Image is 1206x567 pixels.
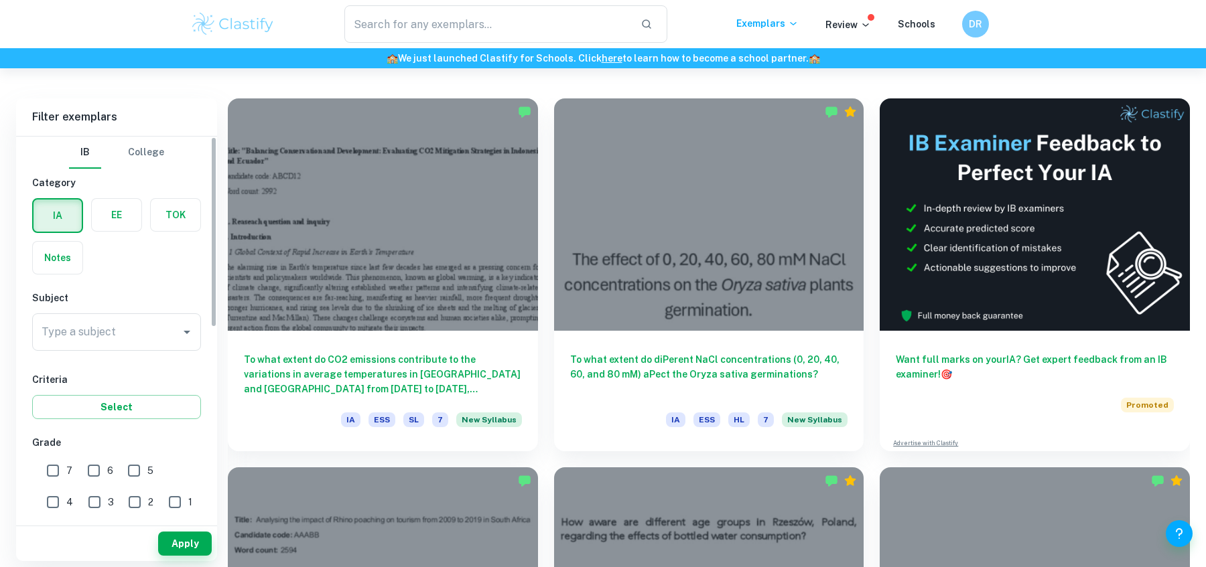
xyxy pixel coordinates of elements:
[107,463,113,478] span: 6
[32,395,201,419] button: Select
[178,323,196,341] button: Open
[456,412,522,427] span: New Syllabus
[570,352,848,396] h6: To what extent do diPerent NaCl concentrations (0, 20, 40, 60, and 80 mM) aPect the Oryza sativa ...
[3,51,1203,66] h6: We just launched Clastify for Schools. Click to learn how to become a school partner.
[782,412,848,427] span: New Syllabus
[148,495,153,509] span: 2
[1151,474,1164,487] img: Marked
[92,199,141,231] button: EE
[151,199,200,231] button: TOK
[432,412,448,427] span: 7
[228,98,538,451] a: To what extent do CO2 emissions contribute to the variations in average temperatures in [GEOGRAPH...
[33,199,82,232] button: IA
[344,5,630,43] input: Search for any exemplars...
[844,474,857,487] div: Premium
[880,98,1190,451] a: Want full marks on yourIA? Get expert feedback from an IB examiner!PromotedAdvertise with Clastify
[108,495,114,509] span: 3
[825,105,838,118] img: Marked
[1166,520,1193,547] button: Help and Feedback
[66,495,73,509] span: 4
[758,412,774,427] span: 7
[190,11,275,37] img: Clastify logo
[69,137,164,169] div: Filter type choice
[147,463,153,478] span: 5
[403,412,424,427] span: SL
[66,463,72,478] span: 7
[188,495,192,509] span: 1
[728,412,750,427] span: HL
[368,412,395,427] span: ESS
[518,105,531,118] img: Marked
[341,412,360,427] span: IA
[896,352,1174,382] h6: Want full marks on your IA ? Get expert feedback from an IB examiner!
[941,369,952,380] span: 🎯
[32,372,201,387] h6: Criteria
[693,412,720,427] span: ESS
[244,352,522,396] h6: To what extent do CO2 emissions contribute to the variations in average temperatures in [GEOGRAPH...
[968,17,984,31] h6: DR
[33,242,82,274] button: Notes
[32,291,201,305] h6: Subject
[809,53,820,64] span: 🏫
[16,98,217,136] h6: Filter exemplars
[782,412,848,435] div: Starting from the May 2026 session, the ESS IA requirements have changed. We created this exempla...
[69,137,101,169] button: IB
[554,98,864,451] a: To what extent do diPerent NaCl concentrations (0, 20, 40, 60, and 80 mM) aPect the Oryza sativa ...
[456,412,522,435] div: Starting from the May 2026 session, the ESS IA requirements have changed. We created this exempla...
[736,16,799,31] p: Exemplars
[1170,474,1183,487] div: Premium
[666,412,685,427] span: IA
[602,53,622,64] a: here
[893,438,958,448] a: Advertise with Clastify
[962,11,989,37] button: DR
[128,137,164,169] button: College
[518,474,531,487] img: Marked
[32,435,201,450] h6: Grade
[1121,398,1174,412] span: Promoted
[898,19,935,29] a: Schools
[825,17,871,32] p: Review
[387,53,398,64] span: 🏫
[158,532,212,556] button: Apply
[825,474,838,487] img: Marked
[32,175,201,190] h6: Category
[880,98,1190,331] img: Thumbnail
[844,105,857,118] div: Premium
